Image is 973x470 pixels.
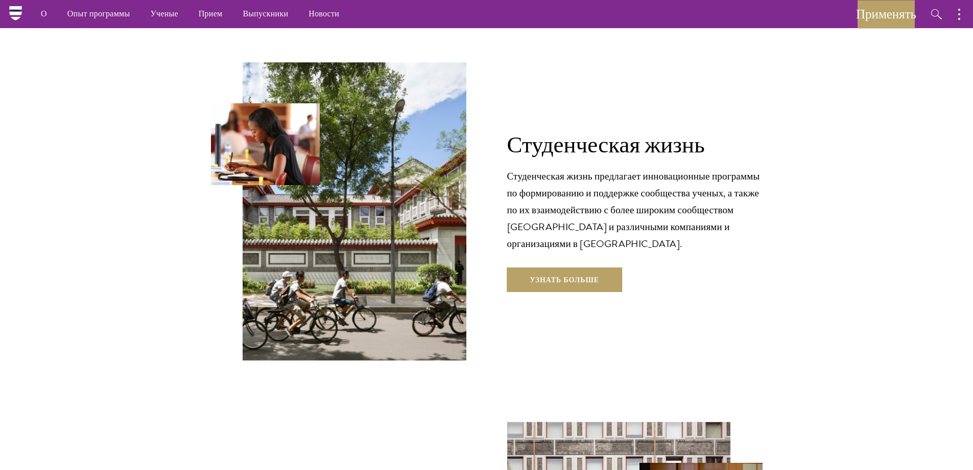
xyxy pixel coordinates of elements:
[243,8,288,19] font: Выпускники
[530,275,600,285] font: Узнать больше
[199,8,223,19] font: Прием
[41,8,47,19] font: О
[507,169,760,251] font: Студенческая жизнь предлагает инновационные программы по формированию и поддержке сообщества учен...
[67,8,130,19] font: Опыт программы
[856,6,916,22] font: Применять
[507,267,623,292] a: Узнать больше
[308,8,339,19] font: Новости
[150,8,178,19] font: Ученые
[507,130,705,159] font: Студенческая жизнь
